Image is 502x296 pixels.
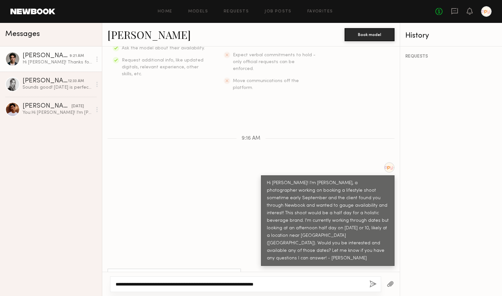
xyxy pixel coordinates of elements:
[242,136,260,141] span: 9:16 AM
[70,53,84,59] div: 9:21 AM
[23,78,68,84] div: [PERSON_NAME]
[23,59,92,65] div: Hi [PERSON_NAME]! Thanks for reaching out. Those dates are looking good so far. Sounds fun. Just ...
[23,110,92,116] div: You: Hi [PERSON_NAME]! I'm [PERSON_NAME], a photographer working on booking a lifestyle shoot som...
[265,9,292,14] a: Job Posts
[267,180,389,262] div: Hi [PERSON_NAME]! I'm [PERSON_NAME], a photographer working on booking a lifestyle shoot sometime...
[405,32,497,40] div: History
[5,30,40,38] span: Messages
[23,103,72,110] div: [PERSON_NAME]
[107,27,191,42] a: [PERSON_NAME]
[188,9,208,14] a: Models
[345,28,395,41] button: Book model
[122,46,205,50] span: Ask the model about their availability.
[345,31,395,37] a: Book model
[68,78,84,84] div: 12:33 AM
[23,53,70,59] div: [PERSON_NAME]
[158,9,172,14] a: Home
[405,54,497,59] div: REQUESTS
[307,9,333,14] a: Favorites
[23,84,92,91] div: Sounds good! [DATE] is perfect On [DATE],4 unfortunately is busy already perpetuity is fine with ...
[224,9,249,14] a: Requests
[233,79,299,90] span: Move communications off the platform.
[122,58,203,76] span: Request additional info, like updated digitals, relevant experience, other skills, etc.
[233,53,316,71] span: Expect verbal commitments to hold - only official requests can be enforced.
[72,103,84,110] div: [DATE]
